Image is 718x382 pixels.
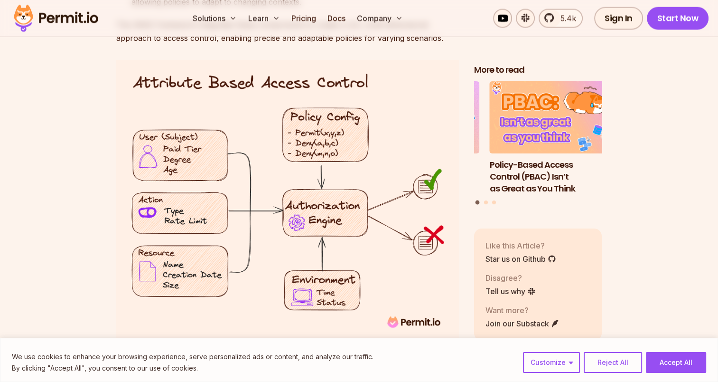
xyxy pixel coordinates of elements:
[351,159,479,183] h3: Django Authorization: An Implementation Guide
[474,64,602,76] h2: More to read
[9,2,103,34] img: Permit logo
[594,7,643,29] a: Sign In
[485,253,556,265] a: Star us on Github
[116,60,459,343] img: abac_diagram.png
[492,201,496,204] button: Go to slide 3
[474,82,602,206] div: Posts
[485,272,536,284] p: Disagree?
[523,352,580,373] button: Customize
[490,159,618,194] h3: Policy-Based Access Control (PBAC) Isn’t as Great as You Think
[584,352,642,373] button: Reject All
[647,7,709,29] a: Start Now
[244,9,284,28] button: Learn
[490,82,618,154] img: Policy-Based Access Control (PBAC) Isn’t as Great as You Think
[12,363,373,374] p: By clicking "Accept All", you consent to our use of cookies.
[646,352,706,373] button: Accept All
[288,9,320,28] a: Pricing
[476,201,480,205] button: Go to slide 1
[353,9,407,28] button: Company
[539,9,583,28] a: 5.4k
[324,9,349,28] a: Docs
[189,9,241,28] button: Solutions
[490,82,618,195] a: Policy-Based Access Control (PBAC) Isn’t as Great as You ThinkPolicy-Based Access Control (PBAC) ...
[485,305,559,316] p: Want more?
[484,201,488,204] button: Go to slide 2
[555,12,576,24] span: 5.4k
[12,351,373,363] p: We use cookies to enhance your browsing experience, serve personalized ads or content, and analyz...
[485,240,556,251] p: Like this Article?
[485,318,559,329] a: Join our Substack
[485,286,536,297] a: Tell us why
[490,82,618,195] li: 1 of 3
[351,82,479,195] li: 3 of 3
[351,82,479,154] img: Django Authorization: An Implementation Guide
